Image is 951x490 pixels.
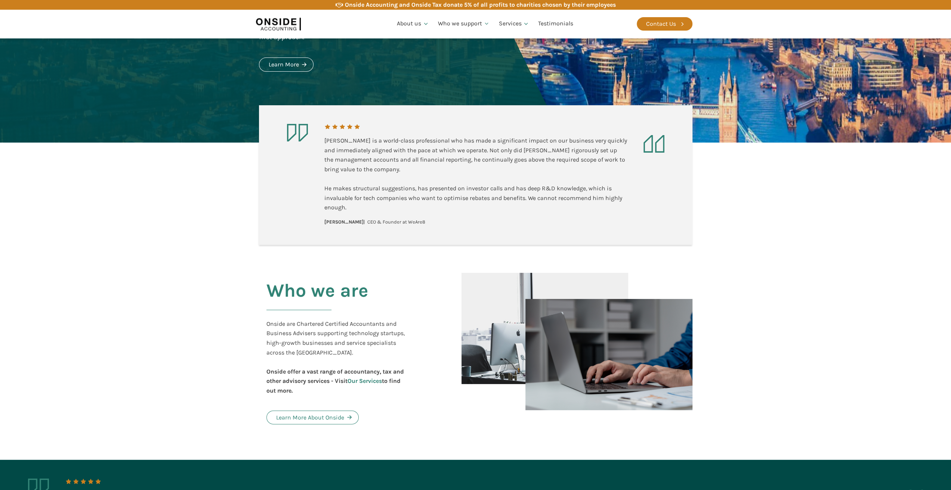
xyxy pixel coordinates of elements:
[266,280,368,319] h2: Who we are
[392,11,433,37] a: About us
[494,11,534,37] a: Services
[266,319,411,396] div: Onside are Chartered Certified Accountants and Business Advisers supporting technology startups, ...
[276,413,344,422] div: Learn More About Onside
[256,15,301,32] img: Onside Accounting
[266,368,404,394] b: Onside offer a vast range of accountancy, tax and other advisory services - Visit to find out more.
[646,19,676,29] div: Contact Us
[269,60,299,69] div: Learn More
[324,219,364,225] b: [PERSON_NAME]
[324,218,425,226] div: | CEO & Founder at WeAre8
[259,57,314,72] a: Learn More
[534,11,578,37] a: Testimonials
[433,11,494,37] a: Who we support
[348,377,382,384] a: Our Services
[324,136,627,212] div: [PERSON_NAME] is a world-class professional who has made a significant impact on our business ver...
[637,17,692,31] a: Contact Us
[266,411,359,425] a: Learn More About Onside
